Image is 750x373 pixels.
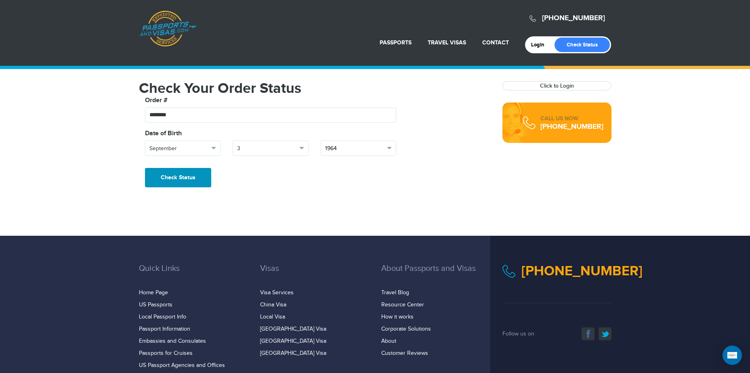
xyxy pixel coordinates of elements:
[237,145,297,153] span: 3
[139,302,172,308] a: US Passports
[325,145,385,153] span: 1964
[139,264,248,285] h3: Quick Links
[139,350,193,356] a: Passports for Cruises
[582,327,595,340] a: facebook
[381,350,428,356] a: Customer Reviews
[428,39,466,46] a: Travel Visas
[521,263,643,279] a: [PHONE_NUMBER]
[381,314,414,320] a: How it works
[260,338,326,344] a: [GEOGRAPHIC_DATA] Visa
[502,331,534,337] span: Follow us on
[139,314,186,320] a: Local Passport Info
[540,123,603,131] div: [PHONE_NUMBER]
[381,338,396,344] a: About
[555,38,610,52] a: Check Status
[381,264,490,285] h3: About Passports and Visas
[139,81,490,96] h1: Check Your Order Status
[139,289,168,296] a: Home Page
[139,338,206,344] a: Embassies and Consulates
[139,10,197,47] a: Passports & [DOMAIN_NAME]
[145,140,221,156] button: September
[149,145,209,153] span: September
[260,314,285,320] a: Local Visa
[599,327,611,340] a: twitter
[321,140,397,156] button: 1964
[145,168,211,187] button: Check Status
[482,39,509,46] a: Contact
[260,289,294,296] a: Visa Services
[723,346,742,365] div: Open Intercom Messenger
[540,115,603,123] div: CALL US NOW
[260,302,286,308] a: China Visa
[139,326,190,332] a: Passport Information
[380,39,412,46] a: Passports
[139,362,225,369] a: US Passport Agencies and Offices
[260,326,326,332] a: [GEOGRAPHIC_DATA] Visa
[145,96,168,105] label: Order #
[260,350,326,356] a: [GEOGRAPHIC_DATA] Visa
[381,289,409,296] a: Travel Blog
[145,129,182,138] label: Date of Birth
[381,302,424,308] a: Resource Center
[381,326,431,332] a: Corporate Solutions
[233,140,309,156] button: 3
[260,264,369,285] h3: Visas
[531,42,550,48] a: Login
[540,82,574,89] a: Click to Login
[542,14,605,23] a: [PHONE_NUMBER]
